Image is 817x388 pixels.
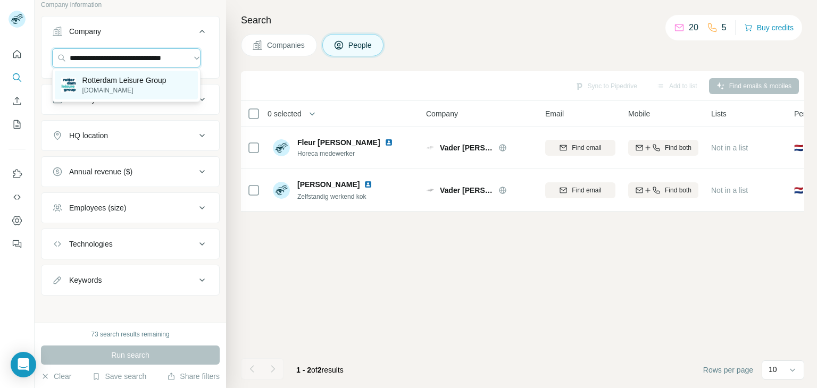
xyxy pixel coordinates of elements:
div: 73 search results remaining [91,330,169,339]
span: Vader [PERSON_NAME] Café [440,185,493,196]
span: Find both [665,185,691,195]
span: Mobile [628,108,650,119]
span: Lists [711,108,727,119]
span: of [311,366,318,374]
img: Rotterdam Leisure Group [61,78,76,92]
span: Horeca medewerker [297,149,406,158]
span: Zelfstandig werkend kok [297,193,366,200]
button: Find both [628,182,698,198]
button: Search [9,68,26,87]
span: Rows per page [703,365,753,375]
button: Annual revenue ($) [41,159,219,184]
div: Keywords [69,275,102,285]
div: Annual revenue ($) [69,166,132,177]
div: Technologies [69,239,113,249]
button: Quick start [9,45,26,64]
div: Open Intercom Messenger [11,352,36,377]
img: LinkedIn logo [364,180,372,189]
span: 🇳🇱 [794,142,803,153]
button: Keywords [41,267,219,293]
span: 0 selected [268,108,302,119]
span: Email [545,108,564,119]
img: Logo of Vader Kleinjan Café [426,186,435,195]
span: 🇳🇱 [794,185,803,196]
img: LinkedIn logo [385,138,393,147]
span: People [348,40,373,50]
p: [DOMAIN_NAME] [82,86,166,95]
button: Dashboard [9,211,26,230]
span: Find both [665,143,691,153]
button: Company [41,19,219,48]
button: Industry [41,87,219,112]
span: [PERSON_NAME] [297,179,360,190]
span: Not in a list [711,144,748,152]
p: 5 [722,21,727,34]
div: HQ location [69,130,108,141]
p: Rotterdam Leisure Group [82,75,166,86]
button: Find both [628,140,698,156]
span: Find email [572,185,601,195]
div: Employees (size) [69,203,126,213]
p: 20 [689,21,698,34]
button: Feedback [9,234,26,254]
span: 2 [318,366,322,374]
img: Logo of Vader Kleinjan Café [426,144,435,152]
button: Employees (size) [41,195,219,221]
button: Use Surfe on LinkedIn [9,164,26,183]
button: Clear [41,371,71,382]
div: Company [69,26,101,37]
img: Avatar [273,182,290,199]
button: Technologies [41,231,219,257]
span: Company [426,108,458,119]
button: Save search [92,371,146,382]
button: My lists [9,115,26,134]
span: Not in a list [711,186,748,195]
span: Find email [572,143,601,153]
button: Use Surfe API [9,188,26,207]
button: Find email [545,182,615,198]
button: Enrich CSV [9,91,26,111]
span: Fleur [PERSON_NAME] [297,137,380,148]
button: Buy credits [744,20,794,35]
button: Share filters [167,371,220,382]
span: 1 - 2 [296,366,311,374]
h4: Search [241,13,804,28]
button: Find email [545,140,615,156]
button: HQ location [41,123,219,148]
img: Avatar [273,139,290,156]
span: Companies [267,40,306,50]
p: 10 [769,364,777,375]
span: results [296,366,344,374]
span: Vader [PERSON_NAME] Café [440,142,493,153]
